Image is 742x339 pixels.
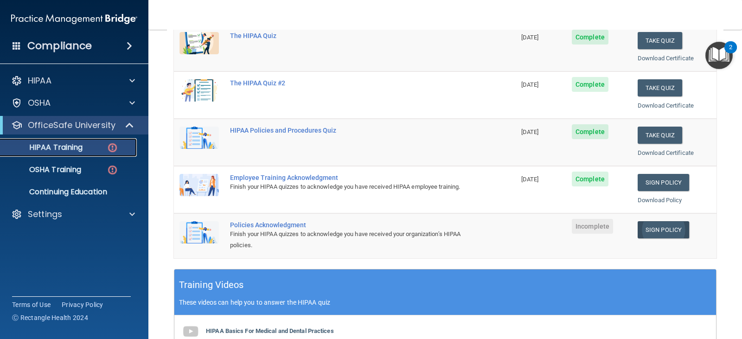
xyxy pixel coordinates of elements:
[521,34,539,41] span: [DATE]
[638,149,694,156] a: Download Certificate
[11,209,135,220] a: Settings
[179,299,711,306] p: These videos can help you to answer the HIPAA quiz
[230,32,469,39] div: The HIPAA Quiz
[12,300,51,309] a: Terms of Use
[11,10,137,28] img: PMB logo
[230,229,469,251] div: Finish your HIPAA quizzes to acknowledge you have received your organization’s HIPAA policies.
[705,42,733,69] button: Open Resource Center, 2 new notifications
[28,120,115,131] p: OfficeSafe University
[638,102,694,109] a: Download Certificate
[729,47,732,59] div: 2
[6,187,133,197] p: Continuing Education
[11,120,134,131] a: OfficeSafe University
[582,277,731,314] iframe: Drift Widget Chat Controller
[28,209,62,220] p: Settings
[638,174,689,191] a: Sign Policy
[230,181,469,192] div: Finish your HIPAA quizzes to acknowledge you have received HIPAA employee training.
[638,221,689,238] a: Sign Policy
[638,32,682,49] button: Take Quiz
[27,39,92,52] h4: Compliance
[521,176,539,183] span: [DATE]
[572,172,608,186] span: Complete
[572,124,608,139] span: Complete
[572,77,608,92] span: Complete
[28,75,51,86] p: HIPAA
[638,55,694,62] a: Download Certificate
[572,219,613,234] span: Incomplete
[28,97,51,109] p: OSHA
[638,127,682,144] button: Take Quiz
[230,127,469,134] div: HIPAA Policies and Procedures Quiz
[107,142,118,154] img: danger-circle.6113f641.png
[179,277,244,293] h5: Training Videos
[11,97,135,109] a: OSHA
[11,75,135,86] a: HIPAA
[230,79,469,87] div: The HIPAA Quiz #2
[62,300,103,309] a: Privacy Policy
[6,165,81,174] p: OSHA Training
[638,79,682,96] button: Take Quiz
[206,327,334,334] b: HIPAA Basics For Medical and Dental Practices
[6,143,83,152] p: HIPAA Training
[521,128,539,135] span: [DATE]
[230,174,469,181] div: Employee Training Acknowledgment
[107,164,118,176] img: danger-circle.6113f641.png
[12,313,88,322] span: Ⓒ Rectangle Health 2024
[230,221,469,229] div: Policies Acknowledgment
[521,81,539,88] span: [DATE]
[638,197,682,204] a: Download Policy
[572,30,608,45] span: Complete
